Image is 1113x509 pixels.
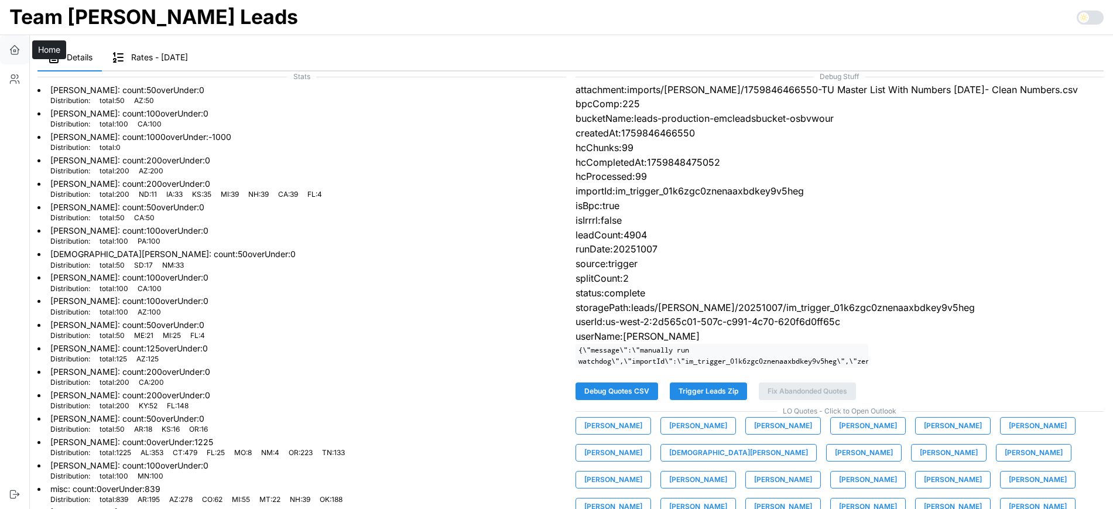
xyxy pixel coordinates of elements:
[131,53,188,62] span: Rates - [DATE]
[839,418,897,434] span: [PERSON_NAME]
[839,472,897,488] span: [PERSON_NAME]
[50,178,322,190] p: [PERSON_NAME] : count: 200 overUnder: 0
[50,331,90,341] p: Distribution:
[100,213,125,223] p: total : 50
[162,425,180,435] p: KS : 16
[669,445,808,461] span: [DEMOGRAPHIC_DATA][PERSON_NAME]
[50,390,210,401] p: [PERSON_NAME] : count: 200 overUnder: 0
[576,315,1104,329] p: userId:us-west-2:2d565c01-507c-c991-4c70-620f6d0ff65c
[745,417,821,435] button: [PERSON_NAME]
[169,495,193,505] p: AZ : 278
[138,237,160,247] p: PA : 100
[322,448,345,458] p: TN : 133
[576,213,1104,228] p: isIrrrl:false
[50,495,90,505] p: Distribution:
[50,248,296,260] p: [DEMOGRAPHIC_DATA][PERSON_NAME] : count: 50 overUnder: 0
[50,343,208,354] p: [PERSON_NAME] : count: 125 overUnder: 0
[134,261,153,271] p: SD : 17
[576,169,1104,184] p: hcProcessed:99
[289,448,313,458] p: OR : 223
[163,331,181,341] p: MI : 25
[134,213,155,223] p: CA : 50
[100,237,128,247] p: total : 100
[138,495,160,505] p: AR : 195
[100,448,131,458] p: total : 1225
[259,495,280,505] p: MT : 22
[100,143,121,153] p: total : 0
[660,471,736,488] button: [PERSON_NAME]
[835,445,893,461] span: [PERSON_NAME]
[162,261,184,271] p: NM : 33
[50,84,204,96] p: [PERSON_NAME] : count: 50 overUnder: 0
[50,96,90,106] p: Distribution:
[50,166,90,176] p: Distribution:
[134,96,154,106] p: AZ : 50
[278,190,298,200] p: CA : 39
[670,382,747,400] button: Trigger Leads Zip
[50,378,90,388] p: Distribution:
[100,378,129,388] p: total : 200
[759,382,856,400] button: Fix Abandonded Quotes
[669,472,727,488] span: [PERSON_NAME]
[134,331,153,341] p: ME : 21
[50,319,205,331] p: [PERSON_NAME] : count: 50 overUnder: 0
[139,378,164,388] p: CA : 200
[576,382,658,400] button: Debug Quotes CSV
[576,242,1104,257] p: runDate:20251007
[232,495,250,505] p: MI : 55
[915,417,991,435] button: [PERSON_NAME]
[307,190,322,200] p: FL : 4
[669,418,727,434] span: [PERSON_NAME]
[830,417,906,435] button: [PERSON_NAME]
[50,366,210,378] p: [PERSON_NAME] : count: 200 overUnder: 0
[830,471,906,488] button: [PERSON_NAME]
[576,71,1104,83] span: Debug Stuff
[67,53,93,62] span: Details
[584,472,642,488] span: [PERSON_NAME]
[100,284,128,294] p: total : 100
[576,228,1104,242] p: leadCount:4904
[584,418,642,434] span: [PERSON_NAME]
[660,444,817,462] button: [DEMOGRAPHIC_DATA][PERSON_NAME]
[915,471,991,488] button: [PERSON_NAME]
[50,155,210,166] p: [PERSON_NAME] : count: 200 overUnder: 0
[138,472,163,481] p: MN : 100
[221,190,239,200] p: MI : 39
[576,199,1104,213] p: isBpc:true
[50,425,90,435] p: Distribution:
[576,111,1104,126] p: bucketName:leads-production-emcleadsbucket-osbvwour
[50,354,90,364] p: Distribution:
[576,417,651,435] button: [PERSON_NAME]
[50,308,90,317] p: Distribution:
[100,308,128,317] p: total : 100
[50,472,90,481] p: Distribution:
[37,71,566,83] span: Stats
[576,271,1104,286] p: splitCount:2
[261,448,279,458] p: NM : 4
[50,483,343,495] p: misc : count: 0 overUnder: 839
[576,471,651,488] button: [PERSON_NAME]
[139,401,157,411] p: KY : 52
[576,97,1104,111] p: bpcComp:225
[100,119,128,129] p: total : 100
[745,471,821,488] button: [PERSON_NAME]
[166,190,183,200] p: IA : 33
[1009,418,1067,434] span: [PERSON_NAME]
[768,383,847,399] span: Fix Abandonded Quotes
[138,284,162,294] p: CA : 100
[924,418,982,434] span: [PERSON_NAME]
[924,472,982,488] span: [PERSON_NAME]
[50,401,90,411] p: Distribution:
[1000,471,1076,488] button: [PERSON_NAME]
[576,300,1104,315] p: storagePath:leads/[PERSON_NAME]/20251007/im_trigger_01k6zgc0znenaaxbdkey9v5heg
[50,413,208,425] p: [PERSON_NAME] : count: 50 overUnder: 0
[136,354,159,364] p: AZ : 125
[138,308,161,317] p: AZ : 100
[576,344,868,368] code: {\"message\":\"manually run watchdog\",\"importId\":\"im_trigger_01k6zgc0znenaaxbdkey9v5heg\",\"z...
[576,444,651,462] button: [PERSON_NAME]
[920,445,978,461] span: [PERSON_NAME]
[576,126,1104,141] p: createdAt:1759846466550
[189,425,208,435] p: OR : 16
[173,448,197,458] p: CT : 479
[50,237,90,247] p: Distribution:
